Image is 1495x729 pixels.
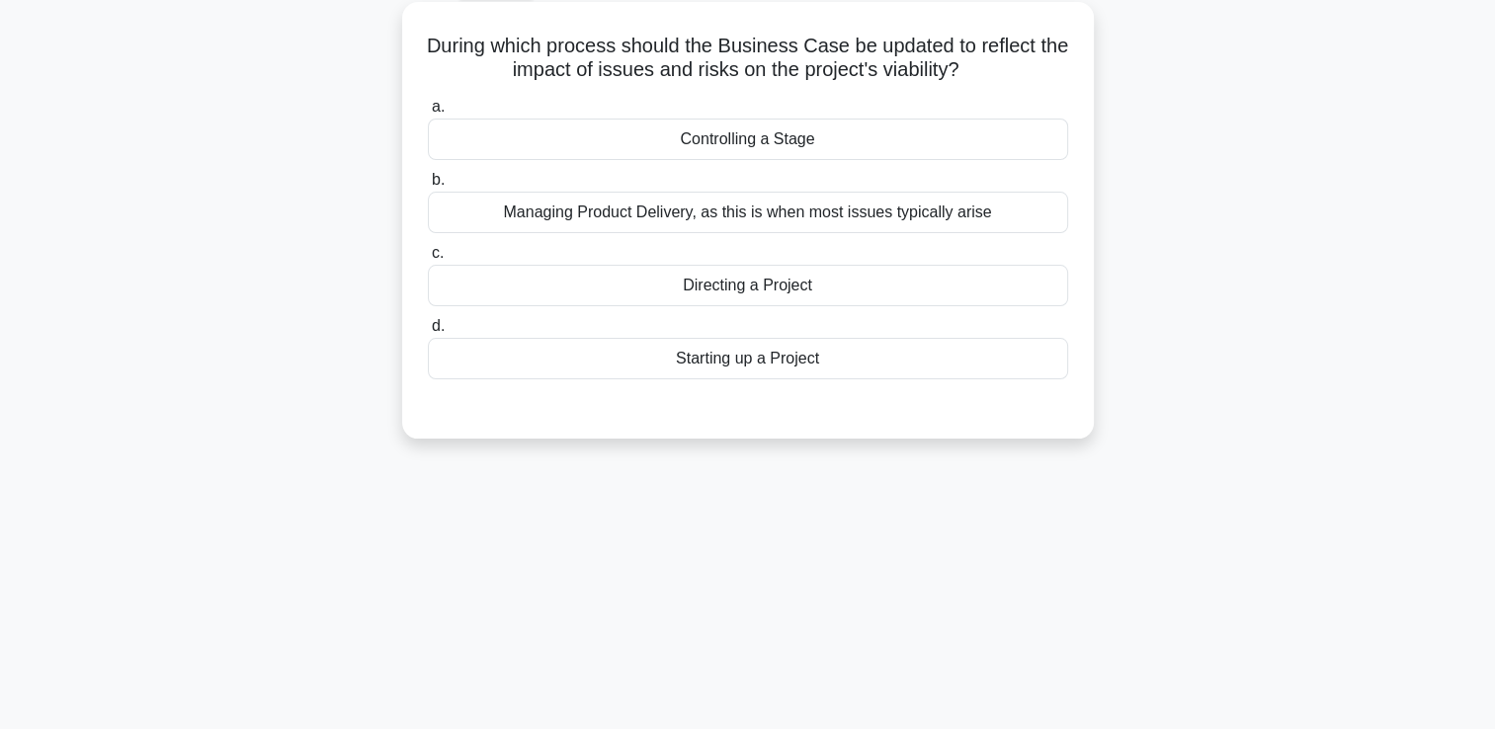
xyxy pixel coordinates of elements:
div: Controlling a Stage [428,119,1068,160]
span: b. [432,171,445,188]
span: c. [432,244,444,261]
h5: During which process should the Business Case be updated to reflect the impact of issues and risk... [426,34,1070,83]
span: d. [432,317,445,334]
div: Managing Product Delivery, as this is when most issues typically arise [428,192,1068,233]
div: Directing a Project [428,265,1068,306]
span: a. [432,98,445,115]
div: Starting up a Project [428,338,1068,379]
